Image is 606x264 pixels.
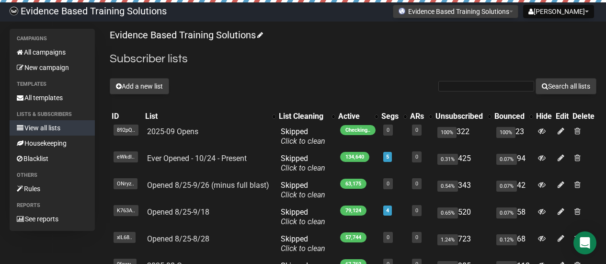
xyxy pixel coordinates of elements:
div: Active [338,112,370,121]
a: Click to clean [281,217,325,226]
img: 6a635aadd5b086599a41eda90e0773ac [10,7,18,15]
th: Hide: No sort applied, sorting is disabled [534,110,554,123]
span: 1.24% [437,234,458,245]
a: Rules [10,181,95,196]
li: Campaigns [10,33,95,45]
td: 425 [434,150,492,177]
li: Others [10,170,95,181]
a: Ever Opened - 10/24 - Present [147,154,247,163]
button: Evidence Based Training Solutions [393,5,518,18]
div: Unsubscribed [435,112,483,121]
span: 892pQ.. [114,125,138,136]
a: Blacklist [10,151,95,166]
span: 63,175 [340,179,366,189]
td: 42 [492,177,534,204]
a: 0 [415,181,418,187]
a: Click to clean [281,163,325,172]
td: 58 [492,204,534,230]
th: List Cleaning: No sort applied, activate to apply an ascending sort [277,110,336,123]
span: 79,124 [340,206,366,216]
div: Delete [572,112,595,121]
td: 68 [492,230,534,257]
th: Active: No sort applied, activate to apply an ascending sort [336,110,379,123]
a: View all lists [10,120,95,136]
a: 5 [386,154,389,160]
a: Click to clean [281,190,325,199]
button: Add a new list [110,78,169,94]
th: Delete: No sort applied, sorting is disabled [571,110,596,123]
a: 0 [387,127,389,133]
th: Edit: No sort applied, sorting is disabled [554,110,571,123]
span: 0.07% [496,207,517,218]
a: Click to clean [281,137,325,146]
td: 520 [434,204,492,230]
a: See reports [10,211,95,227]
a: Opened 8/25-8/28 [147,234,209,243]
a: 0 [415,154,418,160]
td: 723 [434,230,492,257]
a: New campaign [10,60,95,75]
span: 134,640 [340,152,369,162]
span: 0.31% [437,154,458,165]
div: Open Intercom Messenger [573,231,596,254]
div: ID [112,112,141,121]
div: Edit [556,112,569,121]
h2: Subscriber lists [110,50,596,68]
th: List: No sort applied, activate to apply an ascending sort [143,110,277,123]
a: 0 [415,207,418,214]
a: 0 [415,127,418,133]
span: Skipped [281,207,325,226]
div: Hide [536,112,552,121]
button: [PERSON_NAME] [523,5,594,18]
th: Bounced: No sort applied, activate to apply an ascending sort [492,110,534,123]
span: Skipped [281,181,325,199]
a: 2025-09 Opens [147,127,198,136]
a: Opened 8/25-9/26 (minus full blast) [147,181,269,190]
a: Evidence Based Training Solutions [110,29,262,41]
span: 0.07% [496,154,517,165]
button: Search all lists [536,78,596,94]
a: 4 [386,207,389,214]
div: List Cleaning [279,112,327,121]
li: Reports [10,200,95,211]
div: Segs [381,112,399,121]
th: Segs: No sort applied, activate to apply an ascending sort [379,110,408,123]
div: Bounced [494,112,525,121]
a: Click to clean [281,244,325,253]
td: 94 [492,150,534,177]
a: 0 [387,181,389,187]
span: eWkdI.. [114,151,138,162]
span: 0.07% [496,181,517,192]
span: 57,744 [340,232,366,242]
td: 23 [492,123,534,150]
span: Skipped [281,154,325,172]
th: Unsubscribed: No sort applied, activate to apply an ascending sort [434,110,492,123]
td: 322 [434,123,492,150]
span: 100% [496,127,515,138]
span: Skipped [281,234,325,253]
th: ARs: No sort applied, activate to apply an ascending sort [408,110,434,123]
span: 0.65% [437,207,458,218]
div: List [145,112,267,121]
a: 0 [387,234,389,241]
th: ID: No sort applied, sorting is disabled [110,110,143,123]
a: Housekeeping [10,136,95,151]
span: 0.54% [437,181,458,192]
a: Opened 8/25-9/18 [147,207,209,217]
span: 0.12% [496,234,517,245]
img: favicons [398,7,406,15]
span: 100% [437,127,457,138]
a: All campaigns [10,45,95,60]
div: ARs [410,112,424,121]
a: 0 [415,234,418,241]
li: Lists & subscribers [10,109,95,120]
span: ONryz.. [114,178,137,189]
li: Templates [10,79,95,90]
a: All templates [10,90,95,105]
span: Skipped [281,127,325,146]
span: xlL68.. [114,232,136,243]
td: 343 [434,177,492,204]
span: Checking.. [340,125,376,135]
span: K763A.. [114,205,138,216]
